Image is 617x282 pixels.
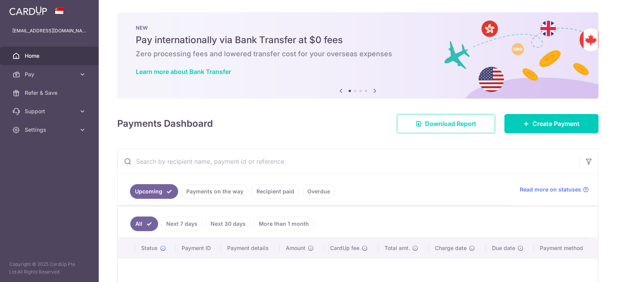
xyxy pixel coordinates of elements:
[435,244,467,252] span: Charge date
[161,217,202,231] a: Next 7 days
[520,186,581,193] span: Read more on statuses
[9,6,47,15] img: CardUp
[136,49,580,59] h6: Zero processing fees and lowered transfer cost for your overseas expenses
[25,107,76,115] span: Support
[286,244,305,252] span: Amount
[12,27,86,35] p: [EMAIL_ADDRESS][DOMAIN_NAME]
[206,217,251,231] a: Next 30 days
[384,244,410,252] span: Total amt.
[520,186,589,193] a: Read more on statuses
[25,70,76,78] span: Pay
[533,119,580,128] span: Create Payment
[534,238,598,258] th: Payment method
[136,34,580,46] h5: Pay internationally via Bank Transfer at $0 fees
[141,244,158,252] span: Status
[397,114,495,133] a: Download Report
[175,238,221,258] th: Payment ID
[330,244,359,252] span: CardUp fee
[117,117,213,131] h4: Payments Dashboard
[136,25,580,31] p: NEW
[181,184,248,199] a: Payments on the way
[25,52,76,60] span: Home
[492,244,515,252] span: Due date
[25,89,76,97] span: Refer & Save
[425,119,476,128] span: Download Report
[302,184,335,199] a: Overdue
[221,238,280,258] th: Payment details
[251,184,299,199] a: Recipient paid
[118,149,580,174] input: Search by recipient name, payment id or reference
[25,126,76,134] span: Settings
[136,68,231,76] a: Learn more about Bank Transfer
[130,184,178,199] a: Upcoming
[504,114,598,133] a: Create Payment
[130,217,158,231] a: All
[117,12,598,99] img: Bank transfer banner
[254,217,314,231] a: More than 1 month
